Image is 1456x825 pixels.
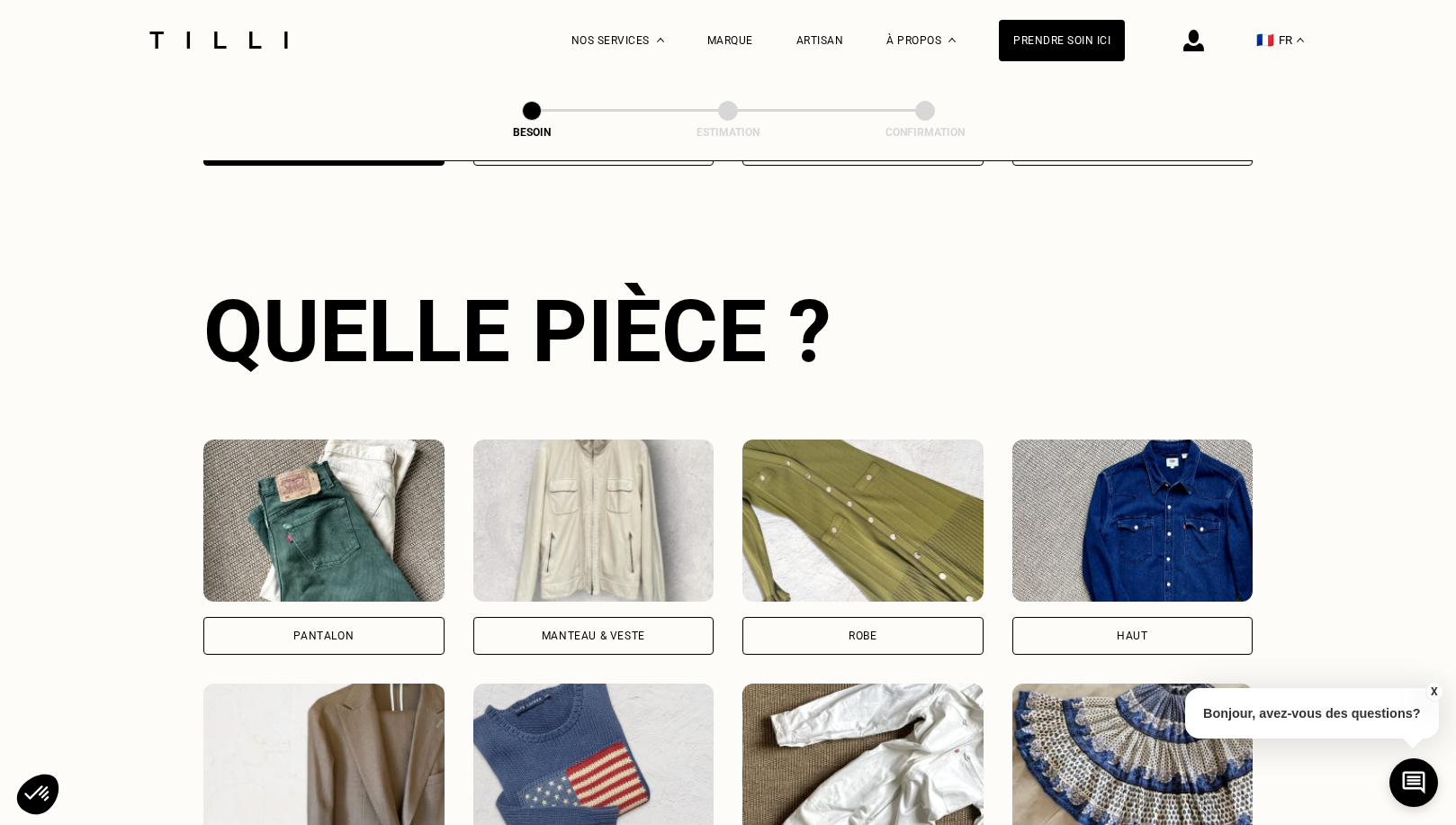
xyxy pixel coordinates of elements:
div: Confirmation [835,126,1015,139]
img: Menu déroulant [657,38,664,42]
img: Logo du service de couturière Tilli [143,32,294,49]
img: Tilli retouche votre Manteau & Veste [473,440,715,602]
div: Estimation [638,126,818,139]
div: Robe [849,630,876,641]
img: Tilli retouche votre Robe [742,440,984,602]
a: Marque [707,34,753,47]
a: Artisan [796,34,844,47]
div: Haut [1117,630,1147,641]
img: menu déroulant [1297,38,1304,42]
a: Prendre soin ici [999,20,1125,61]
span: 🇫🇷 [1256,32,1274,49]
button: X [1425,682,1443,702]
img: Tilli retouche votre Pantalon [203,440,445,602]
img: icône connexion [1183,30,1204,51]
img: Menu déroulant à propos [948,38,956,42]
div: Pantalon [293,630,354,641]
div: Quelle pièce ? [203,281,1253,382]
p: Bonjour, avez-vous des questions? [1185,688,1439,739]
div: Besoin [442,126,622,139]
div: Manteau & Veste [542,630,645,641]
img: Tilli retouche votre Haut [1012,440,1254,602]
